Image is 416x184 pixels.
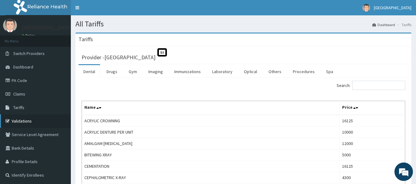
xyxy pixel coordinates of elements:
a: Gym [124,65,142,78]
p: [GEOGRAPHIC_DATA] [22,25,72,30]
th: Price [340,101,405,115]
a: Laboratory [207,65,237,78]
a: Drugs [102,65,122,78]
span: Tariffs [13,105,24,110]
a: Immunizations [169,65,206,78]
h1: All Tariffs [75,20,411,28]
li: Tariffs [396,22,411,27]
td: BITEWING XRAY [82,149,340,161]
a: Optical [239,65,262,78]
input: Search: [352,81,405,90]
textarea: Type your message and hit 'Enter' [3,120,117,142]
img: d_794563401_company_1708531726252_794563401 [11,31,25,46]
h3: Provider - [GEOGRAPHIC_DATA] [82,55,155,60]
td: 5000 [340,149,405,161]
span: We're online! [36,54,85,116]
span: Dashboard [13,64,33,70]
td: 12000 [340,138,405,149]
td: 16125 [340,115,405,127]
span: [GEOGRAPHIC_DATA] [374,5,411,10]
label: Search: [337,81,405,90]
a: Others [264,65,286,78]
td: CEPHALOMETRIC X-RAY [82,172,340,183]
a: Dashboard [372,22,395,27]
a: Dental [79,65,100,78]
a: Online [22,33,36,38]
td: 16125 [340,161,405,172]
td: ACRYLIC DENTURE PER UNIT [82,127,340,138]
h3: Tariffs [79,37,93,42]
span: St [157,48,167,57]
span: Claims [13,91,25,97]
td: CEMENTATION [82,161,340,172]
td: ACRYLIC CROWNING [82,115,340,127]
span: Switch Providers [13,51,45,56]
a: Spa [321,65,338,78]
td: 10000 [340,127,405,138]
a: Procedures [288,65,320,78]
div: Minimize live chat window [101,3,116,18]
img: User Image [3,18,17,32]
a: Imaging [143,65,168,78]
td: 4300 [340,172,405,183]
td: AMALGAM [MEDICAL_DATA] [82,138,340,149]
div: Chat with us now [32,34,103,42]
th: Name [82,101,340,115]
img: User Image [362,4,370,12]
